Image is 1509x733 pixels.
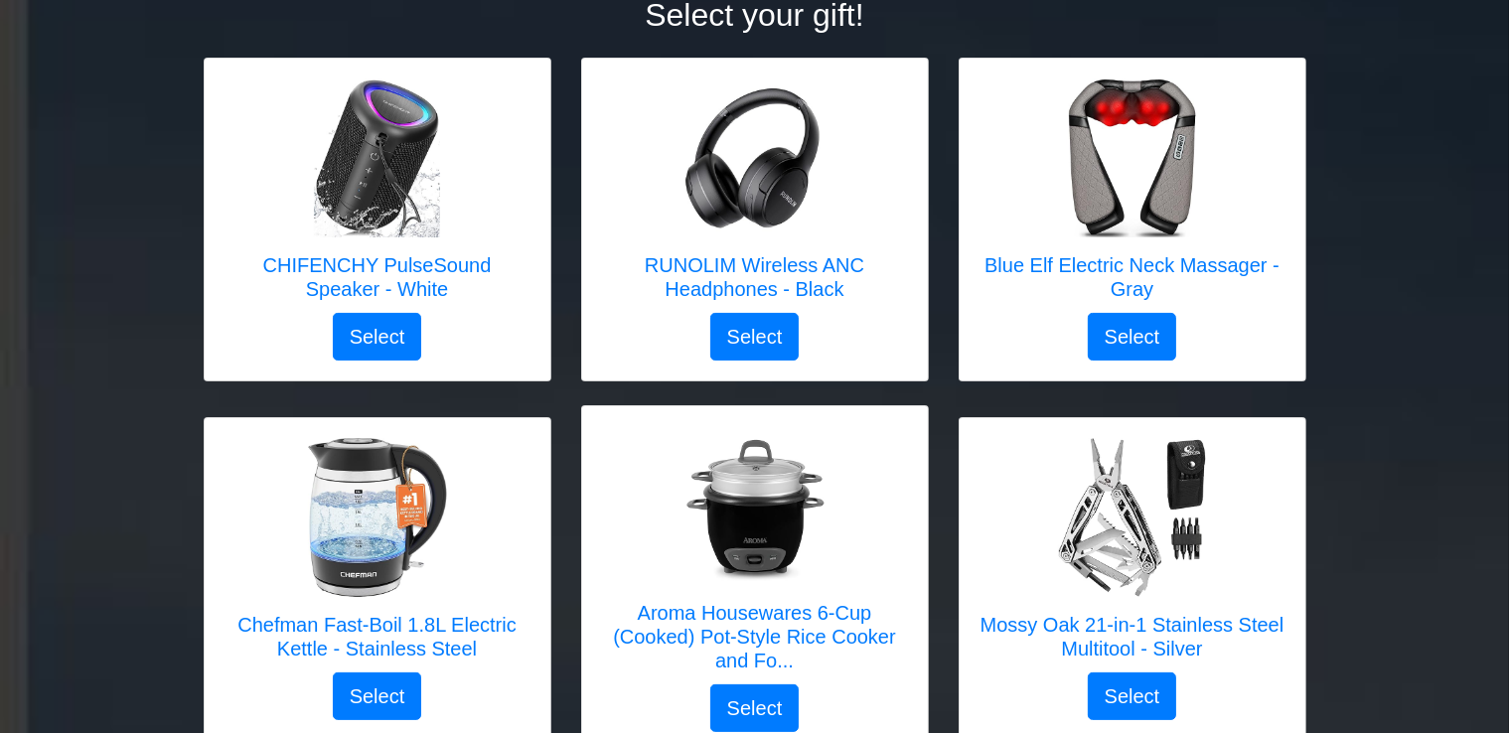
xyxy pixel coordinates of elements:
[980,253,1285,301] h5: Blue Elf Electric Neck Massager - Gray
[1053,78,1212,237] img: Blue Elf Electric Neck Massager - Gray
[980,78,1285,313] a: Blue Elf Electric Neck Massager - Gray Blue Elf Electric Neck Massager - Gray
[980,613,1285,660] h5: Mossy Oak 21-in-1 Stainless Steel Multitool - Silver
[225,78,530,313] a: CHIFENCHY PulseSound Speaker - White CHIFENCHY PulseSound Speaker - White
[298,78,457,237] img: CHIFENCHY PulseSound Speaker - White
[602,78,908,313] a: RUNOLIM Wireless ANC Headphones - Black RUNOLIM Wireless ANC Headphones - Black
[710,313,800,361] button: Select
[602,601,908,672] h5: Aroma Housewares 6-Cup (Cooked) Pot-Style Rice Cooker and Fo...
[333,313,422,361] button: Select
[225,613,530,660] h5: Chefman Fast-Boil 1.8L Electric Kettle - Stainless Steel
[1088,672,1177,720] button: Select
[225,253,530,301] h5: CHIFENCHY PulseSound Speaker - White
[710,684,800,732] button: Select
[225,438,530,672] a: Chefman Fast-Boil 1.8L Electric Kettle - Stainless Steel Chefman Fast-Boil 1.8L Electric Kettle -...
[602,253,908,301] h5: RUNOLIM Wireless ANC Headphones - Black
[602,426,908,684] a: Aroma Housewares 6-Cup (Cooked) Pot-Style Rice Cooker and Food Steamer, Black ARC-743-1NGB Aroma ...
[298,438,457,597] img: Chefman Fast-Boil 1.8L Electric Kettle - Stainless Steel
[676,78,834,237] img: RUNOLIM Wireless ANC Headphones - Black
[980,438,1285,672] a: Mossy Oak 21-in-1 Stainless Steel Multitool - Silver Mossy Oak 21-in-1 Stainless Steel Multitool ...
[333,672,422,720] button: Select
[1053,438,1212,597] img: Mossy Oak 21-in-1 Stainless Steel Multitool - Silver
[1088,313,1177,361] button: Select
[676,426,834,585] img: Aroma Housewares 6-Cup (Cooked) Pot-Style Rice Cooker and Food Steamer, Black ARC-743-1NGB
